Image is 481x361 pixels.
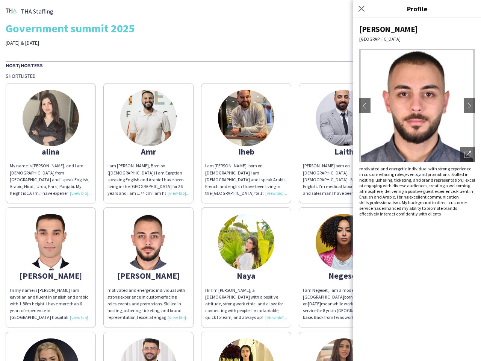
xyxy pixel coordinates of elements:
[359,24,475,34] div: [PERSON_NAME]
[6,61,475,69] div: Host/Hostess
[6,23,475,34] div: Government summit 2025
[21,8,53,15] span: THA Staffing
[303,287,365,300] span: I am Negeset ,i am a model from [GEOGRAPHIC_DATA]
[205,287,287,321] div: Hi! I’m [PERSON_NAME], a [DEMOGRAPHIC_DATA] with a positive attitude, strong work ethic, and a lo...
[308,301,321,306] span: [DATE]
[107,287,189,321] div: motivated and energetic individual with strong experience in customerfacing roles,events,and prom...
[6,6,17,17] img: thumb-7467d447-952b-4a97-b2d1-640738fb6bf0.png
[359,166,475,217] div: motivated and energetic individual with strong experience in customerfacing roles,events,and prom...
[23,90,79,146] img: thumb-66e450a78a8e7.jpeg
[460,147,475,162] div: Open photos pop-in
[120,214,177,270] img: thumb-63e3840542f91.jpg
[107,272,189,279] div: [PERSON_NAME]
[359,36,475,42] div: [GEOGRAPHIC_DATA]
[10,162,92,197] div: My name is [PERSON_NAME], and I am [DEMOGRAPHIC_DATA] from [GEOGRAPHIC_DATA] and i speak English,...
[120,90,177,146] img: thumb-66c1b6852183e.jpeg
[10,287,92,321] div: Hi my name is [PERSON_NAME] I am egyptian and fluent in english and arabic with 1.88m height. I h...
[6,73,475,79] div: Shortlisted
[205,272,287,279] div: Naya
[107,148,189,155] div: Amr
[218,214,274,270] img: thumb-6853c4ae36e96.jpeg
[303,272,385,279] div: Negeset
[205,162,287,197] div: I am [PERSON_NAME], born on [DEMOGRAPHIC_DATA] I am [DEMOGRAPHIC_DATA] and I speak Arabic, French...
[218,90,274,146] img: thumb-66fa5dee0a23a.jpg
[353,4,481,14] h3: Profile
[316,90,372,146] img: thumb-6728c416b7d28.jpg
[316,214,372,270] img: thumb-1679642050641d4dc284058.jpeg
[6,39,170,46] div: [DATE] & [DATE]
[205,148,287,155] div: Iheb
[10,272,92,279] div: [PERSON_NAME]
[10,148,92,155] div: alina
[23,214,79,270] img: thumb-6756fdcf2a758.jpeg
[107,162,189,197] div: I am [PERSON_NAME], Born on ([DEMOGRAPHIC_DATA]) I am Egyptian speaking English and Arabic I have...
[303,301,384,334] span: meanwhile working in customer service for 8 yrs in [GEOGRAPHIC_DATA] base. Back from I was workin...
[303,148,385,155] div: Laith
[303,162,385,197] div: [PERSON_NAME] born on [DEMOGRAPHIC_DATA], [DEMOGRAPHIC_DATA] . Speak Arabic and English. I'm medi...
[359,49,475,162] img: Crew avatar or photo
